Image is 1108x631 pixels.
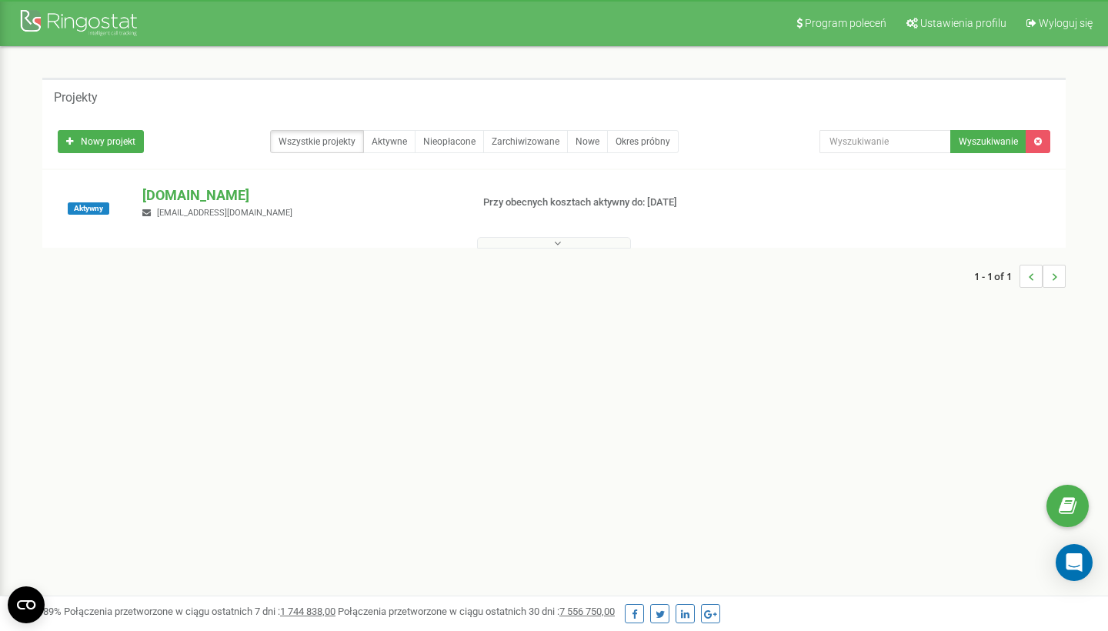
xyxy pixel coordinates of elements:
[1039,17,1093,29] span: Wyloguj się
[483,195,714,210] p: Przy obecnych kosztach aktywny do: [DATE]
[157,208,292,218] span: [EMAIL_ADDRESS][DOMAIN_NAME]
[974,249,1066,303] nav: ...
[950,130,1026,153] button: Wyszukiwanie
[920,17,1006,29] span: Ustawienia profilu
[280,606,335,617] u: 1 744 838,00
[974,265,1020,288] span: 1 - 1 of 1
[415,130,484,153] a: Nieopłacone
[58,130,144,153] a: Nowy projekt
[567,130,608,153] a: Nowe
[483,130,568,153] a: Zarchiwizowane
[270,130,364,153] a: Wszystkie projekty
[338,606,615,617] span: Połączenia przetworzone w ciągu ostatnich 30 dni :
[54,91,98,105] h5: Projekty
[68,202,109,215] span: Aktywny
[363,130,415,153] a: Aktywne
[142,185,458,205] p: [DOMAIN_NAME]
[607,130,679,153] a: Okres próbny
[559,606,615,617] u: 7 556 750,00
[64,606,335,617] span: Połączenia przetworzone w ciągu ostatnich 7 dni :
[8,586,45,623] button: Open CMP widget
[819,130,951,153] input: Wyszukiwanie
[805,17,886,29] span: Program poleceń
[1056,544,1093,581] div: Open Intercom Messenger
